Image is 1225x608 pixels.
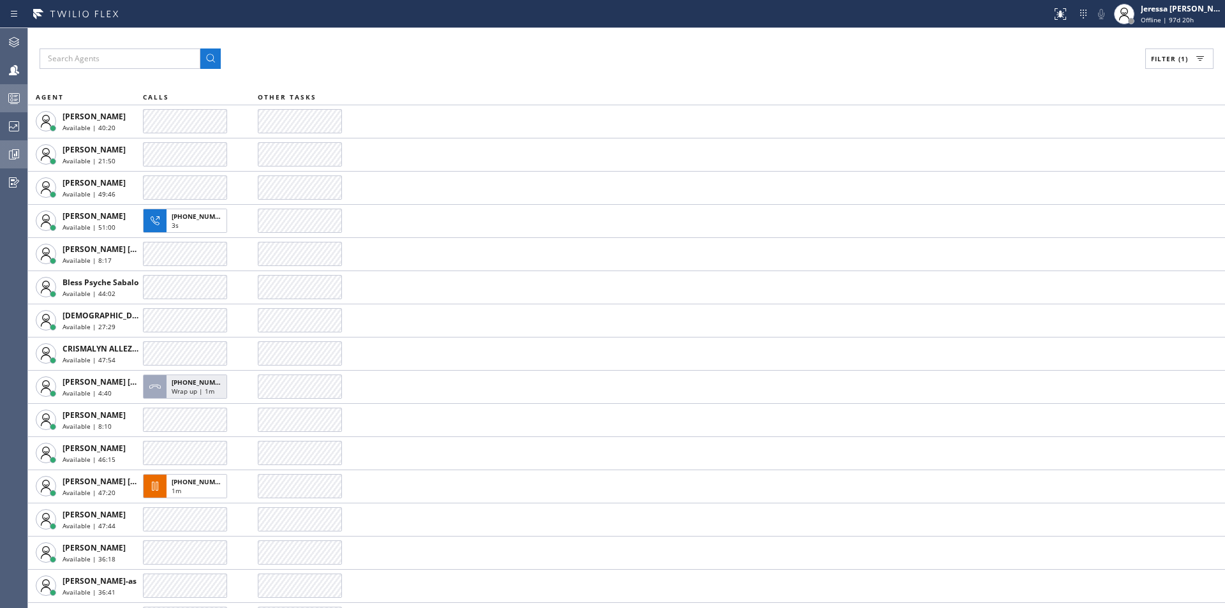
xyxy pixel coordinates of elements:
span: [PHONE_NUMBER] [172,477,230,486]
span: 3s [172,221,179,230]
span: [PERSON_NAME] [PERSON_NAME] [63,376,191,387]
span: Offline | 97d 20h [1141,15,1194,24]
span: 1m [172,486,181,495]
span: [PERSON_NAME] [63,443,126,454]
span: Available | 8:10 [63,422,112,431]
button: Mute [1092,5,1110,23]
span: [PHONE_NUMBER] [172,212,230,221]
span: [PHONE_NUMBER] [172,378,230,387]
span: Available | 44:02 [63,289,115,298]
span: Filter (1) [1151,54,1188,63]
span: [PERSON_NAME] [PERSON_NAME] [63,476,191,487]
input: Search Agents [40,48,200,69]
span: Available | 27:29 [63,322,115,331]
span: [PERSON_NAME] [63,111,126,122]
div: Jeressa [PERSON_NAME] [1141,3,1221,14]
span: Available | 8:17 [63,256,112,265]
span: [PERSON_NAME] [PERSON_NAME] [63,244,191,255]
span: Available | 49:46 [63,189,115,198]
span: Available | 47:54 [63,355,115,364]
button: [PHONE_NUMBER]Wrap up | 1m [143,371,231,403]
button: Filter (1) [1145,48,1214,69]
span: CRISMALYN ALLEZER [63,343,142,354]
span: [PERSON_NAME] [63,144,126,155]
span: Available | 4:40 [63,389,112,397]
span: CALLS [143,93,169,101]
button: [PHONE_NUMBER]1m [143,470,231,502]
span: AGENT [36,93,64,101]
span: [PERSON_NAME]-as [63,575,137,586]
span: [PERSON_NAME] [63,211,126,221]
span: Available | 47:20 [63,488,115,497]
span: Available | 21:50 [63,156,115,165]
span: Available | 46:15 [63,455,115,464]
span: OTHER TASKS [258,93,316,101]
span: Available | 40:20 [63,123,115,132]
span: [PERSON_NAME] [63,542,126,553]
span: [PERSON_NAME] [63,509,126,520]
span: Available | 36:41 [63,588,115,597]
span: Available | 36:18 [63,554,115,563]
span: Available | 47:44 [63,521,115,530]
span: [DEMOGRAPHIC_DATA][PERSON_NAME] [63,310,212,321]
span: [PERSON_NAME] [63,410,126,420]
span: Wrap up | 1m [172,387,214,396]
button: [PHONE_NUMBER]3s [143,205,231,237]
span: Available | 51:00 [63,223,115,232]
span: [PERSON_NAME] [63,177,126,188]
span: Bless Psyche Sabalo [63,277,138,288]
